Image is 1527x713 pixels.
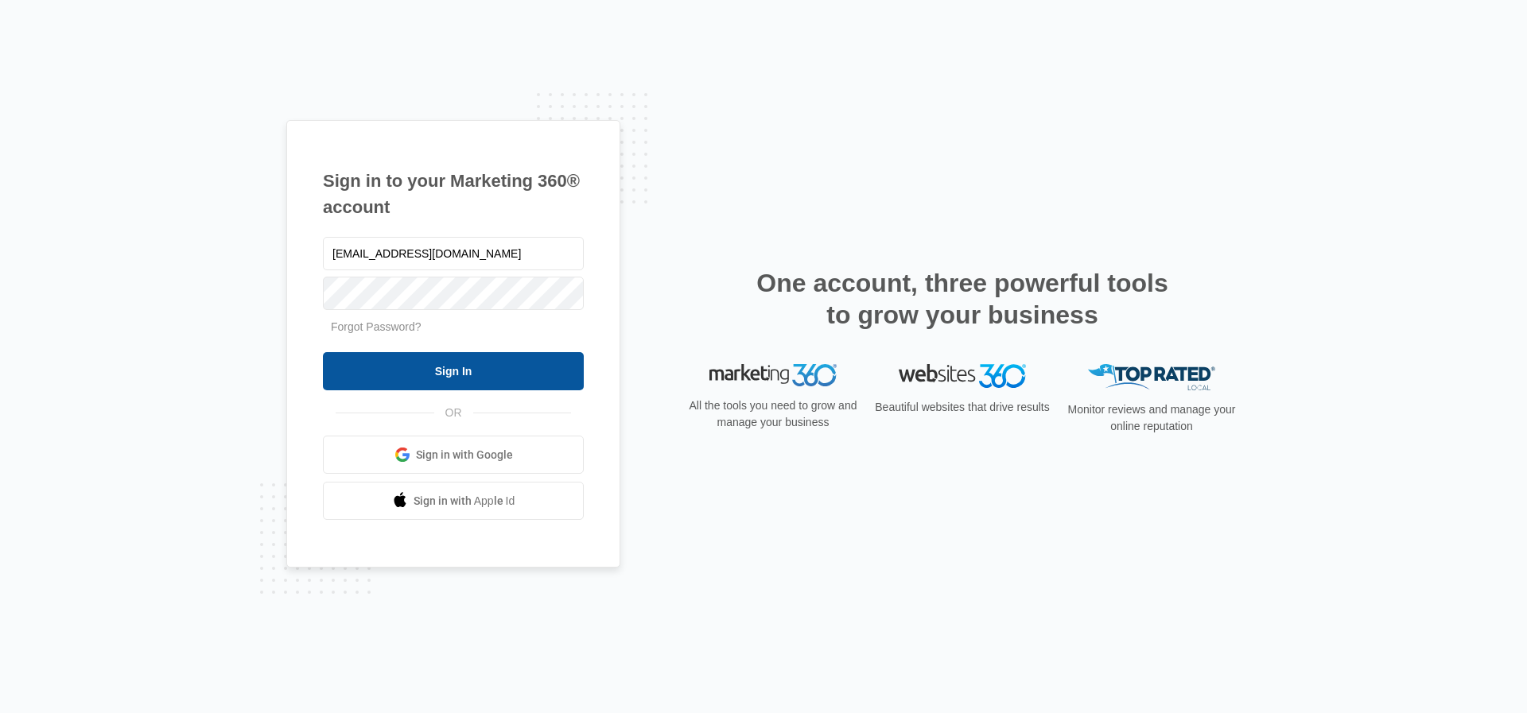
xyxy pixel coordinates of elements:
img: Top Rated Local [1088,364,1215,390]
img: Marketing 360 [709,364,837,386]
span: Sign in with Apple Id [414,493,515,510]
a: Sign in with Apple Id [323,482,584,520]
a: Sign in with Google [323,436,584,474]
p: Beautiful websites that drive results [873,399,1051,416]
p: Monitor reviews and manage your online reputation [1063,401,1241,435]
h1: Sign in to your Marketing 360® account [323,168,584,220]
p: All the tools you need to grow and manage your business [684,397,862,431]
img: Websites 360 [899,364,1026,387]
a: Forgot Password? [331,320,422,333]
input: Sign In [323,352,584,390]
input: Email [323,237,584,270]
span: Sign in with Google [416,447,513,463]
h2: One account, three powerful tools to grow your business [752,267,1173,331]
span: OR [434,405,473,421]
